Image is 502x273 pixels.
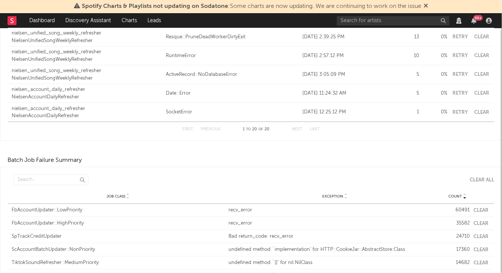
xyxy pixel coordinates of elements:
[473,53,490,58] button: Clear
[451,53,470,58] button: Retry
[12,259,225,267] div: TiktokSoundRefresher::MediumPriority
[445,259,470,267] div: 14682
[395,71,419,78] div: 5
[473,15,483,21] div: 99 +
[12,94,162,101] div: NielsenAccountDailyRefresher
[12,86,162,101] a: nielsen_account_daily_refresherNielsenAccountDailyRefresher
[473,234,488,239] button: Clear
[166,71,299,78] a: ActiveRecord::NoDatabaseError
[201,127,221,131] button: Previous
[12,207,225,214] div: FbAccountUpdater::LowPriority
[14,175,89,185] input: Search...
[395,52,419,60] div: 10
[310,127,320,131] button: Last
[292,127,302,131] button: Next
[8,156,82,165] div: Batch Job Failure Summary
[473,72,490,77] button: Clear
[473,221,488,226] button: Clear
[12,30,162,37] div: nielsen_unified_song_weekly_refresher
[166,109,299,116] a: SocketError
[12,67,162,75] div: nielsen_unified_song_weekly_refresher
[423,33,447,41] div: 0 %
[473,261,488,265] button: Clear
[423,71,447,78] div: 0 %
[451,35,470,39] button: Retry
[322,194,343,199] span: Exception
[445,220,470,227] div: 35582
[451,72,470,77] button: Retry
[471,18,476,24] button: 99+
[464,178,494,183] button: Clear All
[473,35,490,39] button: Clear
[12,233,225,240] div: SpTrackCreditUpdater
[12,67,162,82] a: nielsen_unified_song_weekly_refresherNielsenUnifiedSongWeeklyRefresher
[423,109,447,116] div: 0 %
[424,3,428,9] span: Dismiss
[12,86,162,94] div: nielsen_account_daily_refresher
[228,246,442,253] div: undefined method `implementation' for HTTP::CookieJar::AbstractStore:Class
[473,110,490,115] button: Clear
[166,52,299,60] a: RuntimeError
[12,112,162,120] div: NielsenAccountDailyRefresher
[228,259,442,267] div: undefined method `[]' for nil:NilClass
[470,178,494,183] div: Clear All
[445,233,470,240] div: 24710
[302,90,391,97] div: [DATE] 11:24:32 AM
[302,33,391,41] div: [DATE] 2:39:25 PM
[337,16,449,26] input: Search for artists
[12,220,225,227] div: FbAccountUpdater::HighPriority
[82,3,228,9] span: Spotify Charts & Playlists not updating on Sodatone
[24,13,60,28] a: Dashboard
[302,109,391,116] div: [DATE] 12:25:12 PM
[107,194,125,199] span: Job Class
[302,52,391,60] div: [DATE] 2:57:12 PM
[182,127,193,131] button: First
[12,246,225,253] div: ScAccountBatchUpdater::NonPriority
[228,207,442,214] div: recv_error
[473,91,490,96] button: Clear
[473,247,488,252] button: Clear
[12,37,162,45] div: NielsenUnifiedSongWeeklyRefresher
[12,105,162,113] div: nielsen_account_daily_refresher
[423,90,447,97] div: 0 %
[166,90,299,97] a: Date::Error
[236,125,277,134] div: 1 20 20
[259,128,263,131] span: of
[82,3,421,9] span: : Some charts are now updating. We are continuing to work on the issue
[228,233,442,240] div: Bad return_code: recv_error
[395,33,419,41] div: 13
[423,52,447,60] div: 0 %
[142,13,166,28] a: Leads
[445,207,470,214] div: 60491
[12,105,162,120] a: nielsen_account_daily_refresherNielsenAccountDailyRefresher
[449,194,462,199] span: Count
[473,208,488,213] button: Clear
[445,246,470,253] div: 17360
[12,75,162,82] div: NielsenUnifiedSongWeeklyRefresher
[12,48,162,63] a: nielsen_unified_song_weekly_refresherNielsenUnifiedSongWeeklyRefresher
[302,71,391,78] div: [DATE] 3:05:09 PM
[451,91,470,96] button: Retry
[116,13,142,28] a: Charts
[228,220,442,227] div: recv_error
[60,13,116,28] a: Discovery Assistant
[12,30,162,44] a: nielsen_unified_song_weekly_refresherNielsenUnifiedSongWeeklyRefresher
[395,90,419,97] div: 5
[451,110,470,115] button: Retry
[246,128,251,131] span: to
[395,109,419,116] div: 1
[12,48,162,56] div: nielsen_unified_song_weekly_refresher
[12,56,162,63] div: NielsenUnifiedSongWeeklyRefresher
[166,33,299,41] a: Resque::PruneDeadWorkerDirtyExit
